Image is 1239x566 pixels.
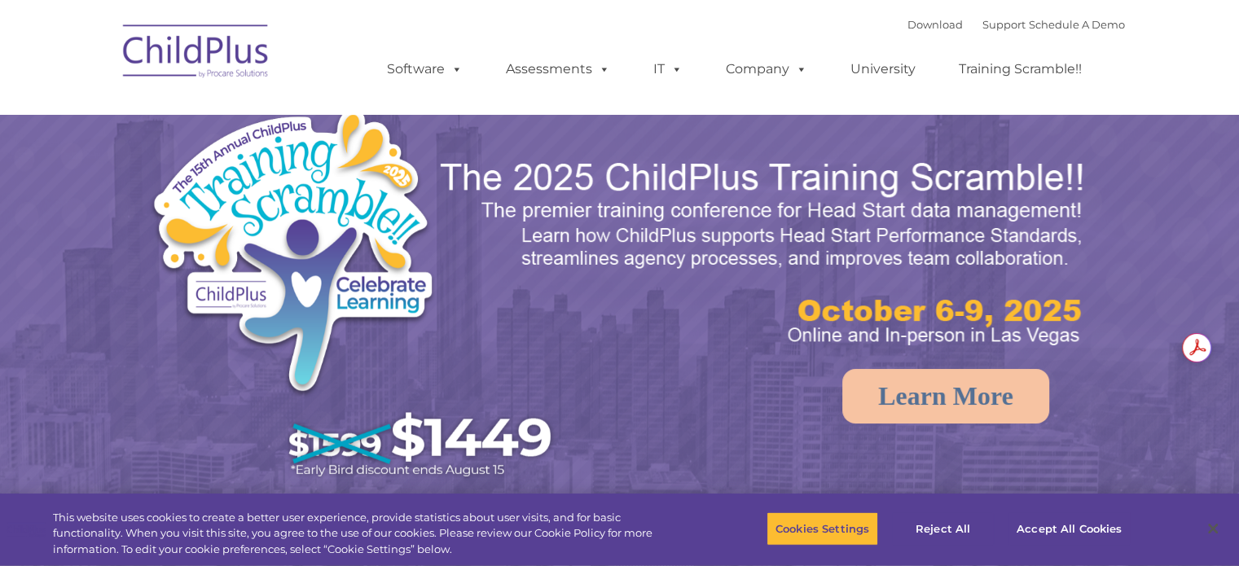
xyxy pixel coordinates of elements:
a: Company [710,53,824,86]
a: Software [371,53,479,86]
div: This website uses cookies to create a better user experience, provide statistics about user visit... [53,510,682,558]
a: University [834,53,932,86]
button: Accept All Cookies [1008,511,1131,546]
font: | [907,18,1125,31]
a: Support [982,18,1026,31]
a: Assessments [490,53,626,86]
a: Learn More [842,369,1049,423]
button: Reject All [892,511,994,546]
button: Close [1195,511,1231,546]
a: Schedule A Demo [1029,18,1125,31]
a: Training Scramble!! [942,53,1098,86]
a: IT [637,53,699,86]
img: ChildPlus by Procare Solutions [115,13,278,94]
button: Cookies Settings [767,511,878,546]
a: Download [907,18,963,31]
